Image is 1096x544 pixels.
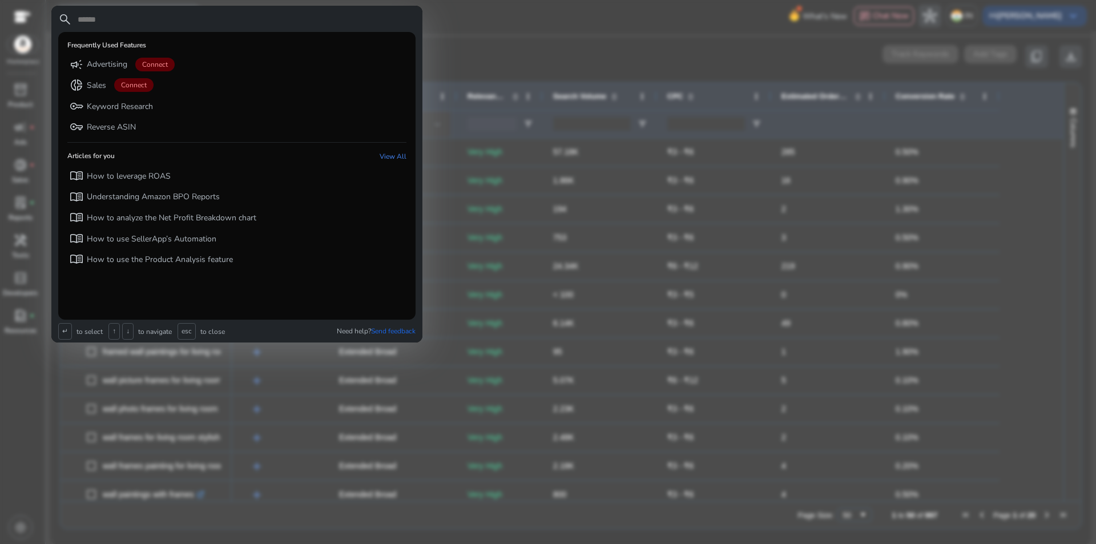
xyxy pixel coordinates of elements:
span: menu_book [70,252,83,266]
p: to select [74,327,103,336]
span: donut_small [70,78,83,92]
p: Advertising [87,59,127,70]
span: ↵ [58,323,72,340]
span: campaign [70,58,83,71]
p: Keyword Research [87,101,153,112]
h6: Frequently Used Features [67,41,146,49]
span: vpn_key [70,120,83,134]
p: Reverse ASIN [87,122,136,133]
span: menu_book [70,232,83,245]
a: View All [380,152,406,161]
span: ↓ [122,323,134,340]
p: How to leverage ROAS [87,171,171,182]
span: key [70,99,83,113]
span: Send feedback [371,327,416,336]
span: esc [178,323,196,340]
p: to navigate [136,327,172,336]
p: to close [198,327,225,336]
p: Need help? [337,327,416,336]
span: Connect [114,78,154,92]
p: How to analyze the Net Profit Breakdown chart [87,212,256,224]
p: How to use SellerApp’s Automation [87,233,216,245]
p: Sales [87,80,106,91]
span: menu_book [70,169,83,183]
p: How to use the Product Analysis feature [87,254,233,265]
span: Connect [135,58,175,71]
span: menu_book [70,190,83,204]
span: ↑ [108,323,120,340]
span: search [58,13,72,26]
h6: Articles for you [67,152,115,161]
span: menu_book [70,211,83,224]
p: Understanding Amazon BPO Reports [87,191,220,203]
